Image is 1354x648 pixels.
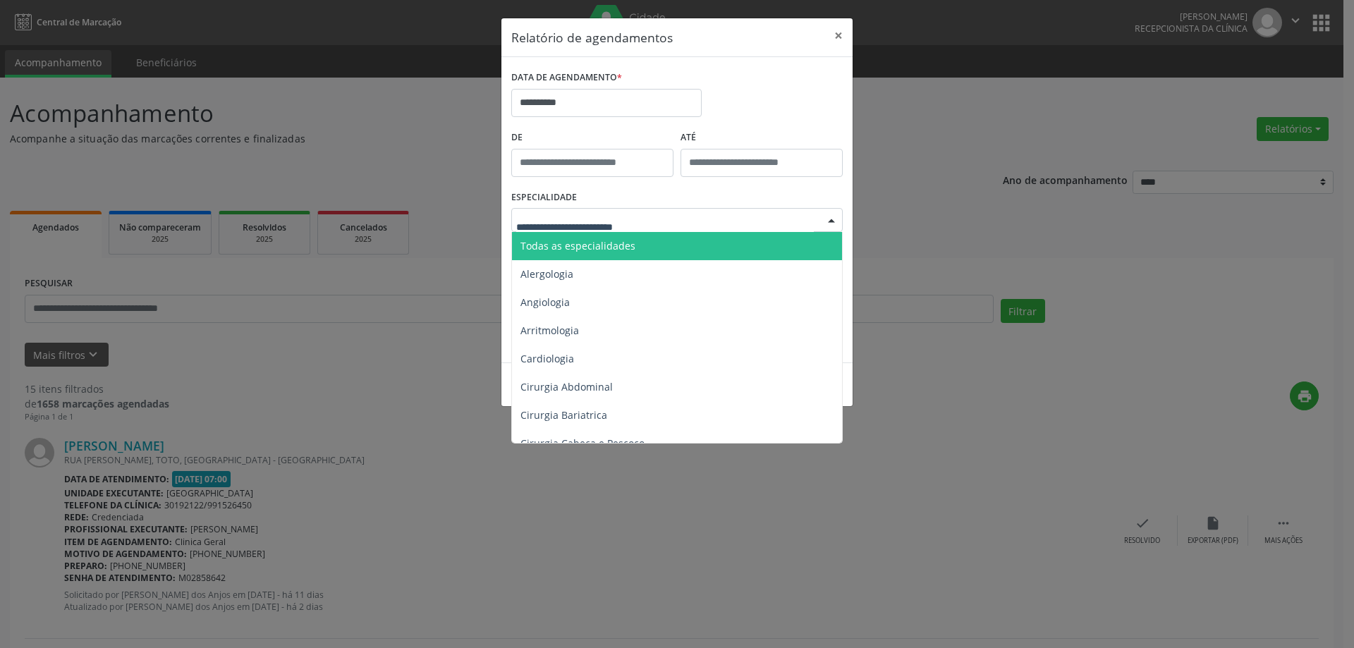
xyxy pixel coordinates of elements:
button: Close [824,18,853,53]
label: ESPECIALIDADE [511,187,577,209]
span: Cardiologia [520,352,574,365]
span: Angiologia [520,295,570,309]
label: ATÉ [681,127,843,149]
span: Cirurgia Bariatrica [520,408,607,422]
label: De [511,127,673,149]
label: DATA DE AGENDAMENTO [511,67,622,89]
span: Cirurgia Cabeça e Pescoço [520,436,645,450]
h5: Relatório de agendamentos [511,28,673,47]
span: Todas as especialidades [520,239,635,252]
span: Cirurgia Abdominal [520,380,613,393]
span: Alergologia [520,267,573,281]
span: Arritmologia [520,324,579,337]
